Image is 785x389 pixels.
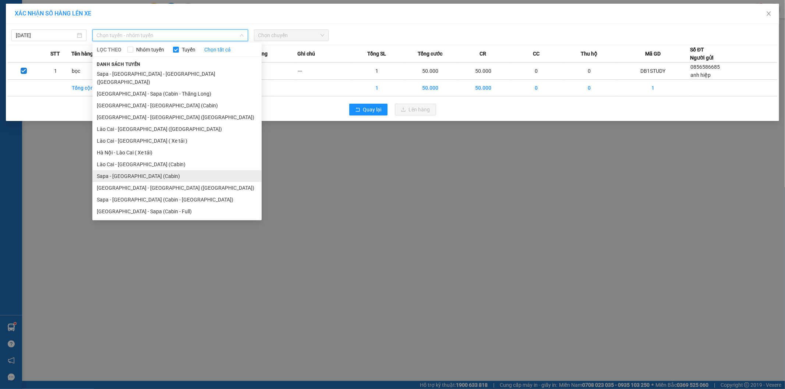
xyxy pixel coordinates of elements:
li: [GEOGRAPHIC_DATA] - Sapa (Cabin - Thăng Long) [92,88,262,100]
td: 0 [563,63,616,80]
td: DB1STUDY [616,63,690,80]
span: rollback [355,107,360,113]
span: Thu hộ [581,50,597,58]
td: bọc [71,63,124,80]
span: Nhóm tuyến [133,46,167,54]
span: STT [50,50,60,58]
td: 0 [563,80,616,96]
button: Close [759,4,779,24]
li: Sapa - [GEOGRAPHIC_DATA] - [GEOGRAPHIC_DATA] ([GEOGRAPHIC_DATA]) [92,68,262,88]
span: LỌC THEO [97,46,121,54]
span: Danh sách tuyến [92,61,145,68]
span: CC [533,50,540,58]
span: XÁC NHẬN SỐ HÀNG LÊN XE [15,10,91,17]
li: Sapa - [GEOGRAPHIC_DATA] (Cabin - [GEOGRAPHIC_DATA]) [92,194,262,206]
td: 0 [510,80,563,96]
button: rollbackQuay lại [349,104,388,115]
span: Ghi chú [297,50,315,58]
li: [GEOGRAPHIC_DATA] - Sapa (Cabin - Full) [92,206,262,217]
div: Số ĐT Người gửi [690,46,714,62]
b: Sao Việt [45,17,90,29]
span: 0856586685 [690,64,720,70]
li: [GEOGRAPHIC_DATA] - [GEOGRAPHIC_DATA] ([GEOGRAPHIC_DATA]) [92,182,262,194]
span: Quay lại [363,106,382,114]
a: Chọn tất cả [204,46,231,54]
img: logo.jpg [4,6,41,43]
b: [DOMAIN_NAME] [98,6,178,18]
li: [GEOGRAPHIC_DATA] - [GEOGRAPHIC_DATA] ([GEOGRAPHIC_DATA]) [92,111,262,123]
li: Lào Cai - [GEOGRAPHIC_DATA] (Cabin) [92,158,262,170]
li: Sapa - [GEOGRAPHIC_DATA] (Cabin) [92,170,262,182]
td: Tổng cộng [71,80,124,96]
td: 50.000 [457,63,510,80]
td: 50.000 [457,80,510,96]
td: 0 [510,63,563,80]
li: Lào Cai - [GEOGRAPHIC_DATA] ([GEOGRAPHIC_DATA]) [92,123,262,135]
input: 12/10/2025 [16,31,75,39]
span: Tuyến [179,46,198,54]
span: Chọn tuyến - nhóm tuyến [97,30,244,41]
td: 1 [40,63,72,80]
li: Hà Nội - Lào Cai ( Xe tải) [92,147,262,158]
h2: VP Nhận: VP Nhận 779 Giải Phóng [39,43,178,112]
span: Tổng cước [418,50,442,58]
span: Tên hàng [71,50,93,58]
td: 1 [351,80,404,96]
td: 1 [351,63,404,80]
span: Mã GD [645,50,661,58]
span: down [240,33,244,38]
button: uploadLên hàng [395,104,436,115]
h2: DB1STUDY [4,43,59,55]
span: close [766,11,772,17]
td: 50.000 [404,63,457,80]
td: 1 [616,80,690,96]
td: --- [244,63,297,80]
span: Chọn chuyến [258,30,325,41]
span: CR [480,50,487,58]
span: anh hiệp [690,72,711,78]
li: [GEOGRAPHIC_DATA] - [GEOGRAPHIC_DATA] (Cabin) [92,100,262,111]
td: 50.000 [404,80,457,96]
li: Lào Cai - [GEOGRAPHIC_DATA] ( Xe tải ) [92,135,262,147]
td: --- [297,63,350,80]
span: Tổng SL [368,50,386,58]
